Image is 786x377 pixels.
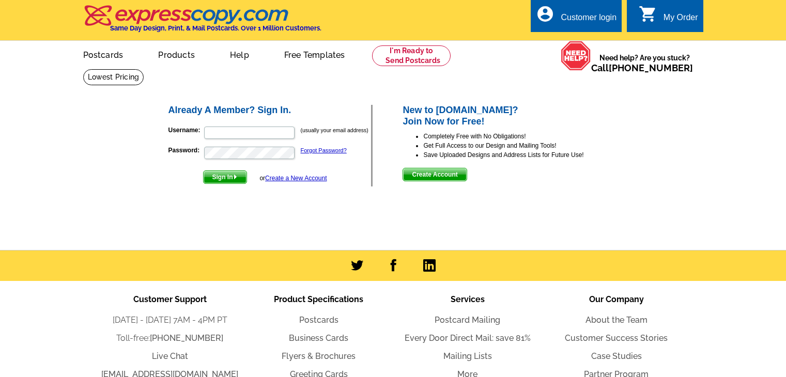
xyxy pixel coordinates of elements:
[142,42,211,66] a: Products
[168,146,203,155] label: Password:
[403,168,466,181] span: Create Account
[268,42,362,66] a: Free Templates
[423,150,619,160] li: Save Uploaded Designs and Address Lists for Future Use!
[589,294,644,304] span: Our Company
[203,170,247,184] button: Sign In
[259,174,327,183] div: or
[289,333,348,343] a: Business Cards
[301,147,347,153] a: Forgot Password?
[403,105,619,127] h2: New to [DOMAIN_NAME]? Join Now for Free!
[591,53,698,73] span: Need help? Are you stuck?
[536,5,554,23] i: account_circle
[423,132,619,141] li: Completely Free with No Obligations!
[591,351,642,361] a: Case Studies
[403,168,467,181] button: Create Account
[591,62,693,73] span: Call
[561,41,591,71] img: help
[301,127,368,133] small: (usually your email address)
[639,11,698,24] a: shopping_cart My Order
[423,141,619,150] li: Get Full Access to our Design and Mailing Tools!
[443,351,492,361] a: Mailing Lists
[561,13,617,27] div: Customer login
[110,24,321,32] h4: Same Day Design, Print, & Mail Postcards. Over 1 Million Customers.
[67,42,140,66] a: Postcards
[96,332,244,344] li: Toll-free:
[565,333,668,343] a: Customer Success Stories
[168,105,372,116] h2: Already A Member? Sign In.
[96,314,244,326] li: [DATE] - [DATE] 7AM - 4PM PT
[639,5,657,23] i: shopping_cart
[282,351,356,361] a: Flyers & Brochures
[233,175,238,179] img: button-next-arrow-white.png
[609,62,693,73] a: [PHONE_NUMBER]
[536,11,617,24] a: account_circle Customer login
[435,315,500,325] a: Postcard Mailing
[451,294,485,304] span: Services
[213,42,266,66] a: Help
[152,351,188,361] a: Live Chat
[204,171,246,183] span: Sign In
[585,315,648,325] a: About the Team
[150,333,223,343] a: [PHONE_NUMBER]
[83,12,321,32] a: Same Day Design, Print, & Mail Postcards. Over 1 Million Customers.
[265,175,327,182] a: Create a New Account
[405,333,531,343] a: Every Door Direct Mail: save 81%
[664,13,698,27] div: My Order
[168,125,203,135] label: Username:
[299,315,338,325] a: Postcards
[133,294,207,304] span: Customer Support
[274,294,363,304] span: Product Specifications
